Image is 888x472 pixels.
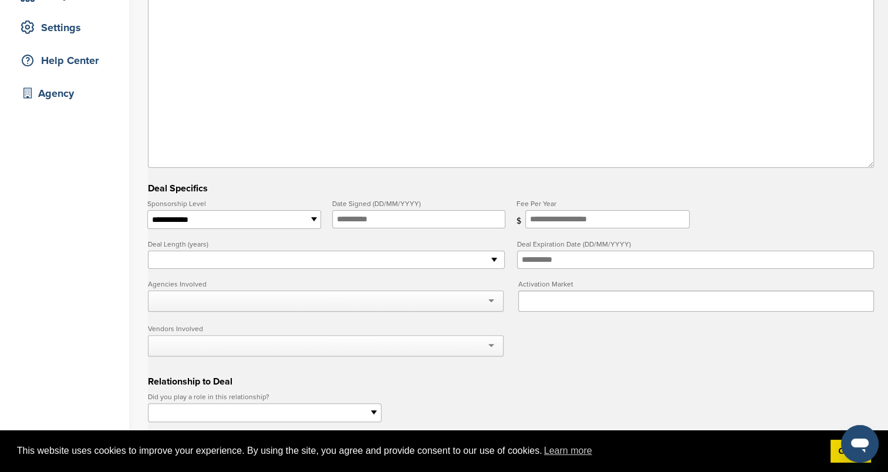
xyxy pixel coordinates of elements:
label: Sponsorship Level [147,200,321,207]
label: Deal Expiration Date (DD/MM/YYYY) [517,241,874,248]
h3: Relationship to Deal [148,375,874,389]
label: Deal Length (years) [148,241,505,248]
div: Settings [18,17,117,38]
label: Fee Per Year [516,200,690,207]
label: Activation Market [518,281,874,288]
label: Did you play a role in this relationship? [148,393,381,400]
iframe: Button to launch messaging window [841,425,879,463]
label: Agencies Involved [148,281,504,288]
a: Help Center [12,47,117,74]
div: $ [516,217,525,225]
h3: Deal Specifics [148,181,874,195]
label: Vendors Involved [148,325,504,332]
a: learn more about cookies [542,442,594,460]
span: This website uses cookies to improve your experience. By using the site, you agree and provide co... [17,442,821,460]
div: Agency [18,83,117,104]
div: Help Center [18,50,117,71]
a: Agency [12,80,117,107]
label: Date Signed (DD/MM/YYYY) [332,200,506,207]
a: Settings [12,14,117,41]
a: dismiss cookie message [830,440,871,463]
